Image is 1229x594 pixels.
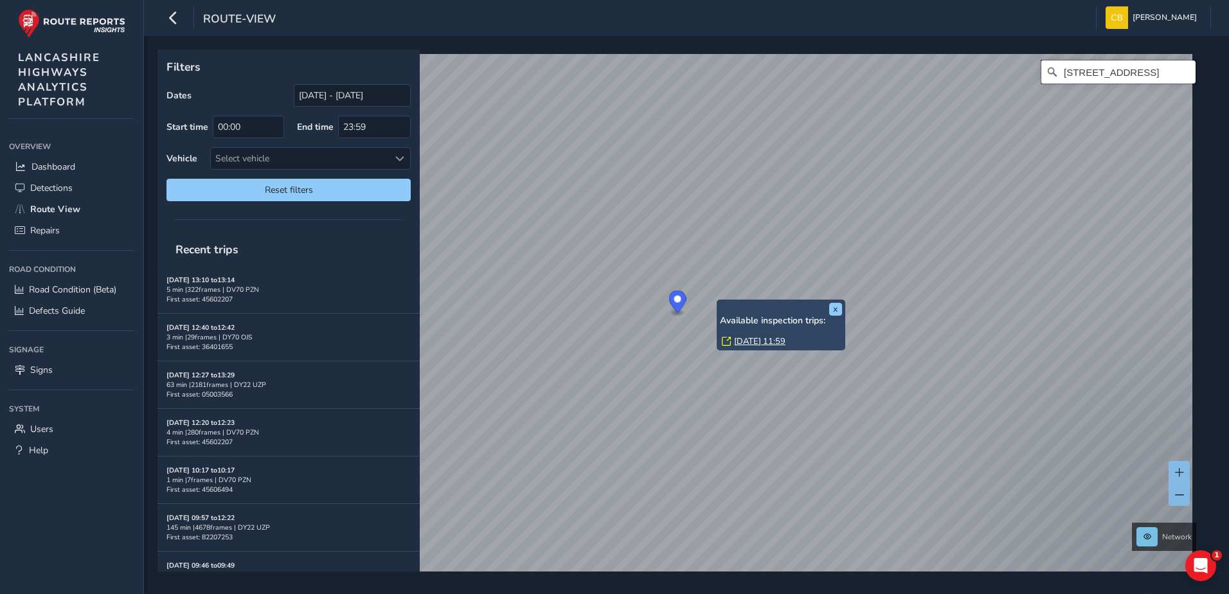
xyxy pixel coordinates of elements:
[30,203,80,215] span: Route View
[166,59,411,75] p: Filters
[166,380,411,390] div: 63 min | 2181 frames | DY22 UZP
[166,570,411,580] div: 3 min | 52 frames | DY22 UZP
[166,465,235,475] strong: [DATE] 10:17 to 10:17
[9,300,134,321] a: Defects Guide
[9,440,134,461] a: Help
[30,423,53,435] span: Users
[29,305,85,317] span: Defects Guide
[1106,6,1128,29] img: diamond-layout
[9,359,134,381] a: Signs
[166,89,192,102] label: Dates
[166,418,235,428] strong: [DATE] 12:20 to 12:23
[297,121,334,133] label: End time
[166,428,411,437] div: 4 min | 280 frames | DV70 PZN
[162,54,1192,586] canvas: Map
[1041,60,1196,84] input: Search
[1133,6,1197,29] span: [PERSON_NAME]
[9,177,134,199] a: Detections
[166,370,235,380] strong: [DATE] 12:27 to 13:29
[176,184,401,196] span: Reset filters
[166,523,411,532] div: 145 min | 4678 frames | DY22 UZP
[166,390,233,399] span: First asset: 05003566
[166,294,233,304] span: First asset: 45602207
[29,283,116,296] span: Road Condition (Beta)
[9,199,134,220] a: Route View
[9,156,134,177] a: Dashboard
[31,161,75,173] span: Dashboard
[166,561,235,570] strong: [DATE] 09:46 to 09:49
[166,152,197,165] label: Vehicle
[30,364,53,376] span: Signs
[166,342,233,352] span: First asset: 36401655
[166,332,411,342] div: 3 min | 29 frames | DY70 OJS
[211,148,389,169] div: Select vehicle
[9,220,134,241] a: Repairs
[166,323,235,332] strong: [DATE] 12:40 to 12:42
[734,336,785,347] a: [DATE] 11:59
[166,475,411,485] div: 1 min | 7 frames | DV70 PZN
[9,137,134,156] div: Overview
[30,182,73,194] span: Detections
[9,260,134,279] div: Road Condition
[18,50,100,109] span: LANCASHIRE HIGHWAYS ANALYTICS PLATFORM
[166,513,235,523] strong: [DATE] 09:57 to 12:22
[203,11,276,29] span: route-view
[30,224,60,237] span: Repairs
[166,179,411,201] button: Reset filters
[166,275,235,285] strong: [DATE] 13:10 to 13:14
[9,340,134,359] div: Signage
[166,532,233,542] span: First asset: 82207253
[166,437,233,447] span: First asset: 45602207
[669,291,686,317] div: Map marker
[166,233,247,266] span: Recent trips
[1162,532,1192,542] span: Network
[9,279,134,300] a: Road Condition (Beta)
[166,285,411,294] div: 5 min | 322 frames | DV70 PZN
[166,485,233,494] span: First asset: 45606494
[18,9,125,38] img: rr logo
[166,121,208,133] label: Start time
[9,419,134,440] a: Users
[1185,550,1216,581] iframe: Intercom live chat
[29,444,48,456] span: Help
[1106,6,1201,29] button: [PERSON_NAME]
[829,303,842,316] button: x
[1212,550,1222,561] span: 1
[9,399,134,419] div: System
[720,316,842,327] h6: Available inspection trips:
